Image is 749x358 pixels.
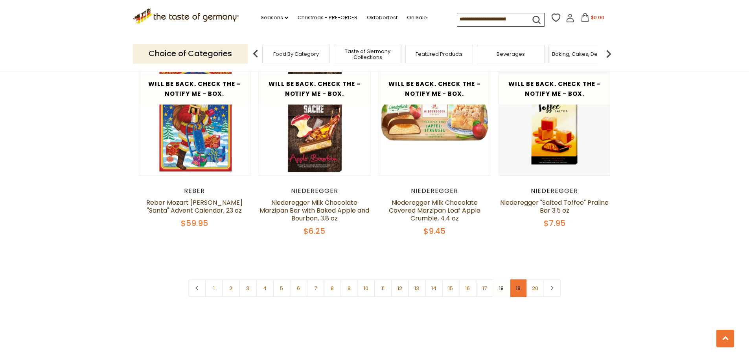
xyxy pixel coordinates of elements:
[298,13,357,22] a: Christmas - PRE-ORDER
[416,51,463,57] a: Featured Products
[290,279,307,297] a: 6
[500,198,609,215] a: Niederegger "Salted Toffee" Praline Bar 3.5 oz
[497,51,525,57] a: Beverages
[499,64,610,175] img: Niederegger "Salted Toffee" Praline Bar 3.5 oz
[510,279,527,297] a: 19
[552,51,613,57] a: Baking, Cakes, Desserts
[146,198,243,215] a: Reber Mozart [PERSON_NAME] "Santa" Advent Calendar, 23 oz
[181,218,208,229] span: $59.95
[336,48,399,60] a: Taste of Germany Collections
[379,187,491,195] div: Niederegger
[591,14,604,21] span: $0.00
[391,279,409,297] a: 12
[476,279,493,297] a: 17
[256,279,274,297] a: 4
[259,198,369,223] a: Niederegger Milk Chocolate Marzipan Bar with Baked Apple and Bourbon, 3.8 oz
[273,51,319,57] a: Food By Category
[367,13,398,22] a: Oktoberfest
[423,226,445,237] span: $9.45
[239,279,257,297] a: 3
[526,279,544,297] a: 20
[205,279,223,297] a: 1
[389,198,480,223] a: Niederegger Milk Chocolate Covered Marzipan Loaf Apple Crumble, 4.4 oz
[139,64,250,175] img: Reber Mozart Kugel "Santa" Advent Calendar, 23 oz
[601,46,616,62] img: next arrow
[261,13,288,22] a: Seasons
[133,44,248,63] p: Choice of Categories
[499,187,611,195] div: Niederegger
[357,279,375,297] a: 10
[248,46,263,62] img: previous arrow
[544,218,565,229] span: $7.95
[442,279,460,297] a: 15
[407,13,427,22] a: On Sale
[273,279,291,297] a: 5
[304,226,325,237] span: $6.25
[576,13,609,25] button: $0.00
[324,279,341,297] a: 8
[259,187,371,195] div: Niederegger
[139,187,251,195] div: Reber
[459,279,477,297] a: 16
[374,279,392,297] a: 11
[222,279,240,297] a: 2
[379,64,490,175] img: Niederegger Milk Chocolate Covered Marzipan Loaf Apple Crumble, 4.4 oz
[340,279,358,297] a: 9
[425,279,443,297] a: 14
[259,64,370,175] img: Niederegger Milk Chocolate Marzipan Bar with Baked Apple and Bourbon, 3.8 oz
[307,279,324,297] a: 7
[408,279,426,297] a: 13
